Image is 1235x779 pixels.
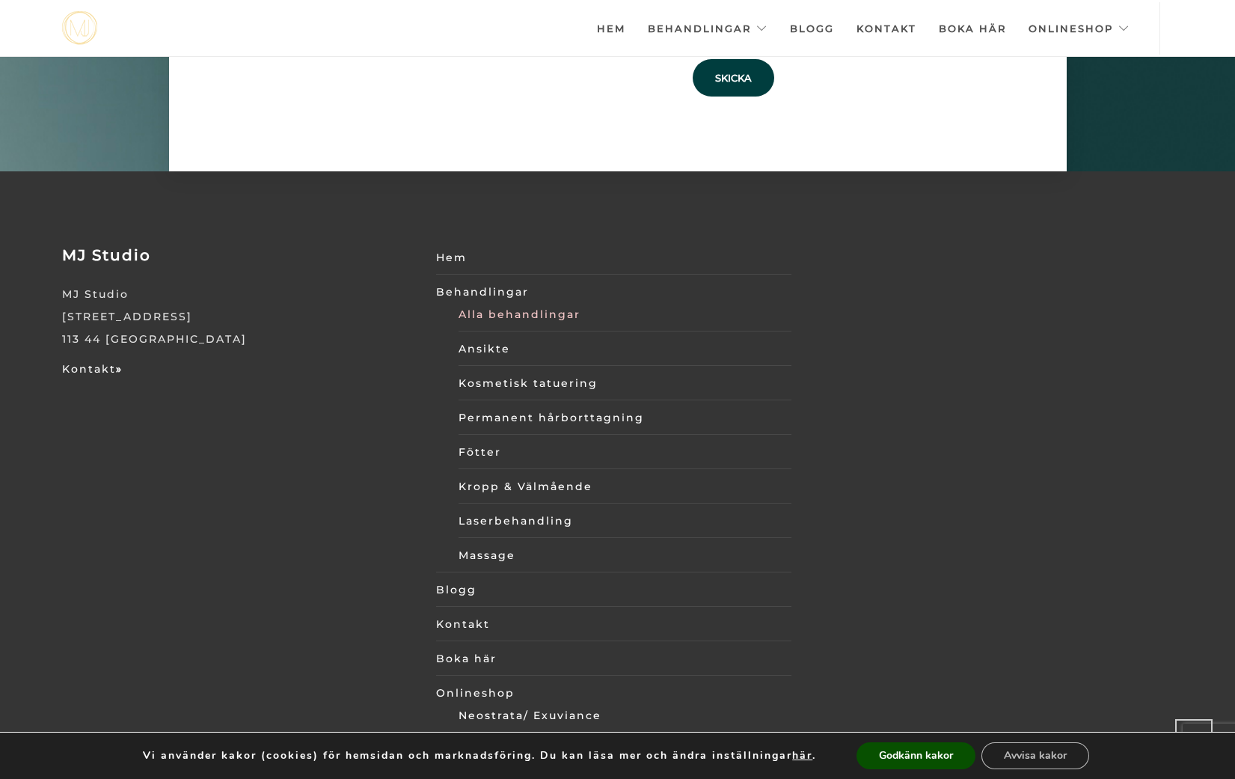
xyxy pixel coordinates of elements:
[436,613,791,635] a: Kontakt
[436,281,791,303] a: Behandlingar
[856,2,916,55] a: Kontakt
[459,406,791,429] a: Permanent hårborttagning
[790,2,834,55] a: Blogg
[436,682,791,704] a: Onlineshop
[693,59,774,97] input: Skicka
[62,246,417,264] h3: MJ Studio
[436,246,791,269] a: Hem
[459,372,791,394] a: Kosmetisk tatuering
[459,337,791,360] a: Ansikte
[459,704,791,727] a: Neostrata/ Exuviance
[981,742,1089,769] button: Avvisa kakor
[436,578,791,601] a: Blogg
[648,2,767,55] a: Behandlingar
[459,441,791,463] a: Fötter
[856,742,975,769] button: Godkänn kakor
[1029,2,1130,55] a: Onlineshop
[792,749,812,763] button: här
[436,647,791,670] a: Boka här
[459,475,791,498] a: Kropp & Välmående
[62,362,123,376] a: Kontakt»
[116,362,123,376] strong: »
[62,11,97,45] a: mjstudio mjstudio mjstudio
[459,510,791,532] a: Laserbehandling
[459,544,791,566] a: Massage
[62,11,97,45] img: mjstudio
[597,2,625,55] a: Hem
[143,749,816,763] p: Vi använder kakor (cookies) för hemsidan och marknadsföring. Du kan läsa mer och ändra inställnin...
[939,2,1006,55] a: Boka här
[62,283,417,350] p: MJ Studio [STREET_ADDRESS] 113 44 [GEOGRAPHIC_DATA]
[459,303,791,326] a: Alla behandlingar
